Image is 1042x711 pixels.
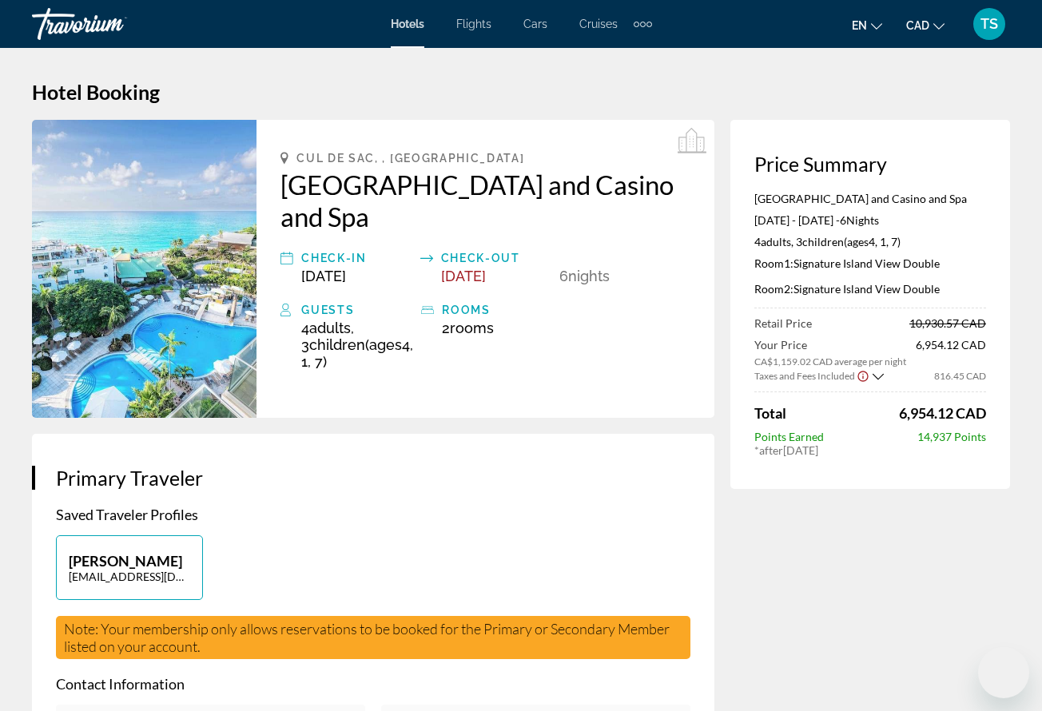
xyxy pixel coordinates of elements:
span: 4 [754,235,791,248]
a: Flights [456,18,491,30]
span: ages [847,235,869,248]
span: Nights [568,268,610,284]
span: CAD [906,19,929,32]
span: Retail Price [754,316,812,330]
p: [DATE] - [DATE] - [754,213,986,227]
p: Signature Island View Double [754,282,986,296]
h1: Hotel Booking [32,80,1010,104]
span: 2: [754,282,793,296]
span: 6,954.12 CAD [916,338,986,367]
span: rooms [450,320,494,336]
a: Travorium [32,3,192,45]
span: ( 4, 1, 7) [802,235,901,248]
span: Nights [846,213,879,227]
span: Children [802,235,844,248]
div: Check-out [441,248,551,268]
span: 10,930.57 CAD [909,316,986,330]
div: rooms [442,300,551,320]
span: Children [309,336,365,353]
span: 816.45 CAD [934,370,986,382]
span: Cul De Sac, , [GEOGRAPHIC_DATA] [296,152,524,165]
span: [DATE] [441,268,486,284]
span: , 3 [301,320,413,370]
h3: Price Summary [754,152,986,176]
span: TS [980,16,998,32]
div: Guests [301,300,413,320]
span: Adults [761,235,791,248]
button: User Menu [968,7,1010,41]
span: 2 [442,320,494,336]
p: Saved Traveler Profiles [56,506,690,523]
span: 6 [559,268,568,284]
span: ( 4, 1, 7) [301,336,413,370]
span: 14,937 Points [917,430,986,443]
span: after [759,443,783,457]
p: [EMAIL_ADDRESS][DOMAIN_NAME] [69,570,190,583]
p: Signature Island View Double [754,256,986,270]
span: 4 [301,320,351,336]
span: 6,954.12 CAD [899,404,986,422]
span: 1: [754,256,793,270]
button: Show Taxes and Fees disclaimer [857,368,869,383]
p: [GEOGRAPHIC_DATA] and Casino and Spa [754,192,986,205]
a: Hotels [391,18,424,30]
span: Note: Your membership only allows reservations to be booked for the Primary or Secondary Member l... [64,620,670,655]
div: Check-in [301,248,412,268]
p: Contact Information [56,675,690,693]
p: [PERSON_NAME] [69,552,190,570]
span: Your Price [754,338,906,352]
span: Points Earned [754,430,824,443]
span: [DATE] [301,268,346,284]
button: Show Taxes and Fees breakdown [754,367,884,383]
a: [GEOGRAPHIC_DATA] and Casino and Spa [280,169,690,232]
button: Change language [852,14,882,37]
h3: Primary Traveler [56,466,690,490]
img: Sonesta Maho Beach Resort and Casino and Spa [32,120,257,418]
a: Cruises [579,18,618,30]
span: , 3 [791,235,901,248]
button: [PERSON_NAME][EMAIL_ADDRESS][DOMAIN_NAME] [56,535,203,600]
a: Cars [523,18,547,30]
span: ages [369,336,402,353]
div: * [DATE] [754,443,986,457]
span: Adults [309,320,351,336]
span: Room [754,256,784,270]
span: en [852,19,867,32]
span: 6 [840,213,846,227]
button: Extra navigation items [634,11,652,37]
span: Total [754,404,786,422]
span: Room [754,282,784,296]
iframe: Button to launch messaging window [978,647,1029,698]
span: CA$1,159.02 CAD average per night [754,355,906,367]
span: Taxes and Fees Included [754,370,855,382]
button: Change currency [906,14,945,37]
